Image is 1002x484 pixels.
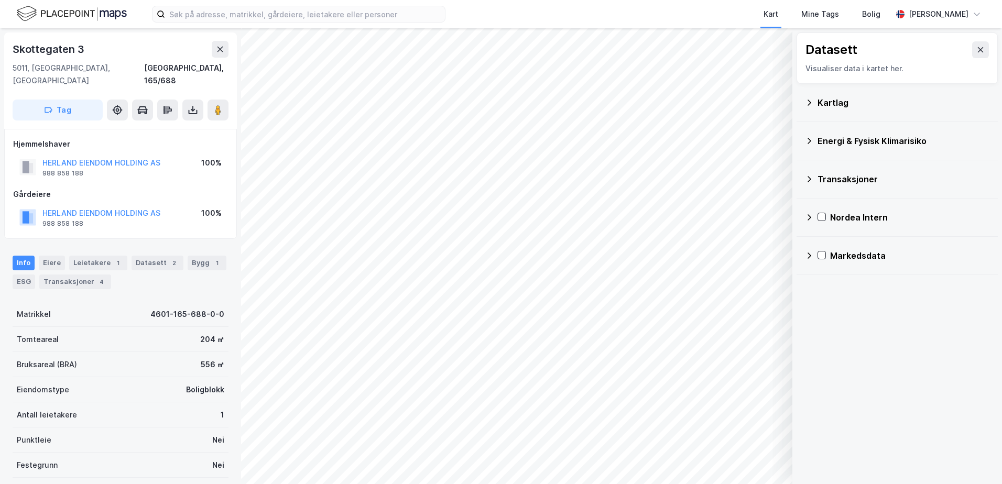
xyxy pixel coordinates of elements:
div: Markedsdata [830,249,989,262]
input: Søk på adresse, matrikkel, gårdeiere, leietakere eller personer [165,6,445,22]
div: 100% [201,157,222,169]
div: Boligblokk [186,383,224,396]
iframe: Chat Widget [950,434,1002,484]
div: [GEOGRAPHIC_DATA], 165/688 [144,62,228,87]
button: Tag [13,100,103,120]
div: Eiendomstype [17,383,69,396]
div: Mine Tags [801,8,839,20]
div: 1 [113,258,123,268]
img: logo.f888ab2527a4732fd821a326f86c7f29.svg [17,5,127,23]
div: 204 ㎡ [200,333,224,346]
div: Info [13,256,35,270]
div: Datasett [805,41,857,58]
div: ESG [13,274,35,289]
div: 100% [201,207,222,219]
div: Energi & Fysisk Klimarisiko [818,135,989,147]
div: Kart [764,8,778,20]
div: Nei [212,459,224,471]
div: Datasett [132,256,183,270]
div: Tomteareal [17,333,59,346]
div: Punktleie [17,434,51,446]
div: Nei [212,434,224,446]
div: Visualiser data i kartet her. [805,62,989,75]
div: [PERSON_NAME] [909,8,968,20]
div: 4 [96,277,107,287]
div: Hjemmelshaver [13,138,228,150]
div: Bruksareal (BRA) [17,358,77,371]
div: Bygg [188,256,226,270]
div: 1 [221,409,224,421]
div: Festegrunn [17,459,58,471]
div: Matrikkel [17,308,51,321]
div: Nordea Intern [830,211,989,224]
div: Transaksjoner [818,173,989,185]
div: 2 [169,258,179,268]
div: Bolig [862,8,880,20]
div: Antall leietakere [17,409,77,421]
div: Skottegaten 3 [13,41,86,58]
div: Gårdeiere [13,188,228,201]
div: Leietakere [69,256,127,270]
div: Transaksjoner [39,274,111,289]
div: 5011, [GEOGRAPHIC_DATA], [GEOGRAPHIC_DATA] [13,62,144,87]
div: Kartlag [818,96,989,109]
div: 1 [212,258,222,268]
div: 4601-165-688-0-0 [150,308,224,321]
div: Eiere [39,256,65,270]
div: 988 858 188 [42,219,83,228]
div: 988 858 188 [42,169,83,178]
div: 556 ㎡ [201,358,224,371]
